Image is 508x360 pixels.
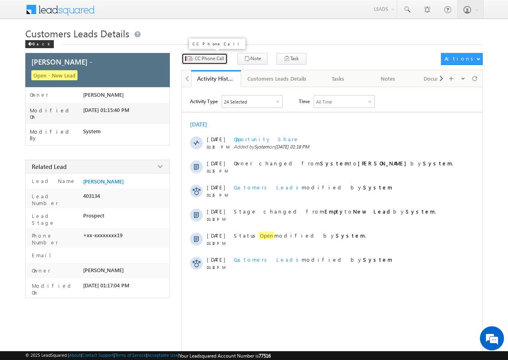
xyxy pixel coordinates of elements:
[83,267,124,273] span: [PERSON_NAME]
[147,352,178,358] a: Acceptable Use
[234,208,436,215] span: Stage changed from to by .
[115,352,146,358] a: Terms of Service
[30,232,80,246] label: Phone Number
[234,232,366,239] span: Status modified by .
[237,53,267,65] button: Note
[83,212,104,219] span: Prospect
[234,144,467,150] span: Added by on
[324,208,345,215] strong: Empty
[207,265,231,270] span: 01:10 PM
[445,55,476,62] div: Actions
[83,282,129,289] span: [DATE] 01:17:04 PM
[30,107,83,120] label: Modified On
[363,70,413,87] a: Notes
[192,41,242,47] p: CC Phone Call
[314,70,363,87] a: Tasks
[224,99,247,104] div: 24 Selected
[320,160,349,167] strong: System
[191,70,241,87] a: Activity History
[207,184,225,191] span: [DATE]
[30,92,49,98] label: Owner
[207,144,231,149] span: 01:18 PM
[299,95,310,107] span: Time
[234,256,392,263] span: modified by
[30,193,80,206] label: Lead Number
[207,160,225,167] span: [DATE]
[30,267,51,274] label: Owner
[197,75,235,82] div: Activity History
[423,160,452,167] strong: System
[316,99,332,104] div: All Time
[353,208,393,215] strong: New Lead
[30,212,80,226] label: Lead Stage
[30,177,76,184] label: Lead Name
[82,352,114,358] a: Contact Support
[254,144,269,150] span: System
[179,353,271,359] span: Your Leadsquared Account Number is
[234,136,299,142] span: Opportunity Share
[358,160,410,167] strong: [PERSON_NAME]
[234,160,453,167] span: Owner changed from to by .
[191,70,241,86] li: Activity History
[241,70,314,87] a: Customers Leads Details
[363,184,392,191] strong: System
[190,120,216,128] div: [DATE]
[25,27,129,40] span: Customers Leads Details
[83,193,100,199] span: 403134
[336,232,365,239] strong: System
[207,217,231,222] span: 01:10 PM
[413,70,463,87] a: Documents
[32,163,67,171] span: Related Lead
[25,352,271,359] span: © 2025 LeadSquared | | | | |
[207,169,231,173] span: 01:15 PM
[207,241,231,246] span: 01:10 PM
[31,57,92,67] span: [PERSON_NAME] -
[30,252,57,258] label: Email
[420,74,456,83] div: Documents
[83,178,124,185] a: [PERSON_NAME]
[320,74,356,83] div: Tasks
[406,208,435,215] strong: System
[195,55,224,62] span: CC Phone Call
[207,232,225,239] span: [DATE]
[276,53,306,65] button: Task
[31,70,78,80] span: Open - New Lead
[207,136,225,142] span: [DATE]
[190,95,218,107] span: Activity Type
[83,92,124,98] span: [PERSON_NAME]
[25,40,54,48] div: Back
[234,256,302,263] span: Customers Leads
[363,256,392,263] strong: System
[207,208,225,215] span: [DATE]
[259,232,274,239] span: Open
[83,128,101,134] span: System
[275,144,309,150] span: [DATE] 01:18 PM
[207,193,231,197] span: 01:15 PM
[234,184,392,191] span: modified by
[207,256,225,263] span: [DATE]
[234,184,302,191] span: Customers Leads
[441,53,482,65] button: Actions
[370,74,406,83] div: Notes
[30,282,80,296] label: Modified On
[69,352,81,358] a: About
[259,353,271,359] span: 77516
[83,232,122,238] span: +xx-xxxxxxxx19
[247,74,306,83] div: Customers Leads Details
[30,128,83,141] label: Modified By
[83,107,129,113] span: [DATE] 01:15:40 PM
[182,53,228,65] button: CC Phone Call
[222,96,282,108] div: Owner Changed,Status Changed,Stage Changed,Source Changed,Notes & 19 more..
